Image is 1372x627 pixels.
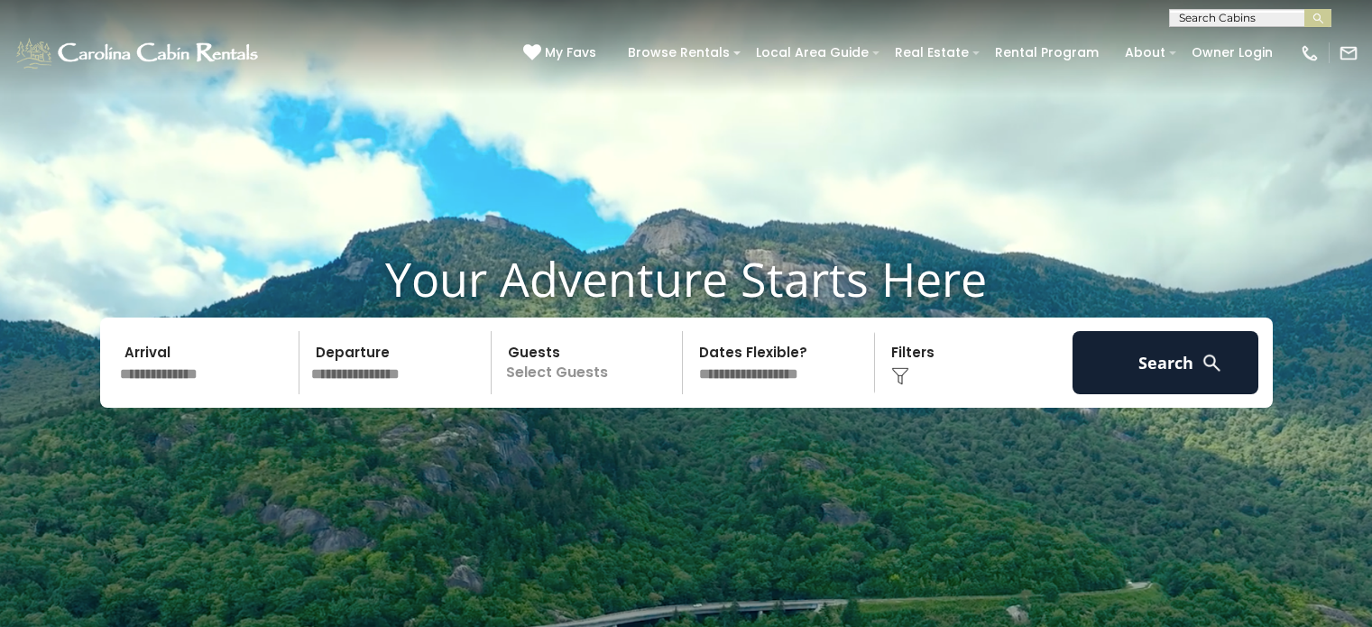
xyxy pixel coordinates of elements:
[986,39,1108,67] a: Rental Program
[497,331,683,394] p: Select Guests
[747,39,878,67] a: Local Area Guide
[1339,43,1358,63] img: mail-regular-white.png
[545,43,596,62] span: My Favs
[1201,352,1223,374] img: search-regular-white.png
[523,43,601,63] a: My Favs
[619,39,739,67] a: Browse Rentals
[1183,39,1282,67] a: Owner Login
[1116,39,1174,67] a: About
[14,35,263,71] img: White-1-1-2.png
[891,367,909,385] img: filter--v1.png
[14,251,1358,307] h1: Your Adventure Starts Here
[1073,331,1259,394] button: Search
[886,39,978,67] a: Real Estate
[1300,43,1320,63] img: phone-regular-white.png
